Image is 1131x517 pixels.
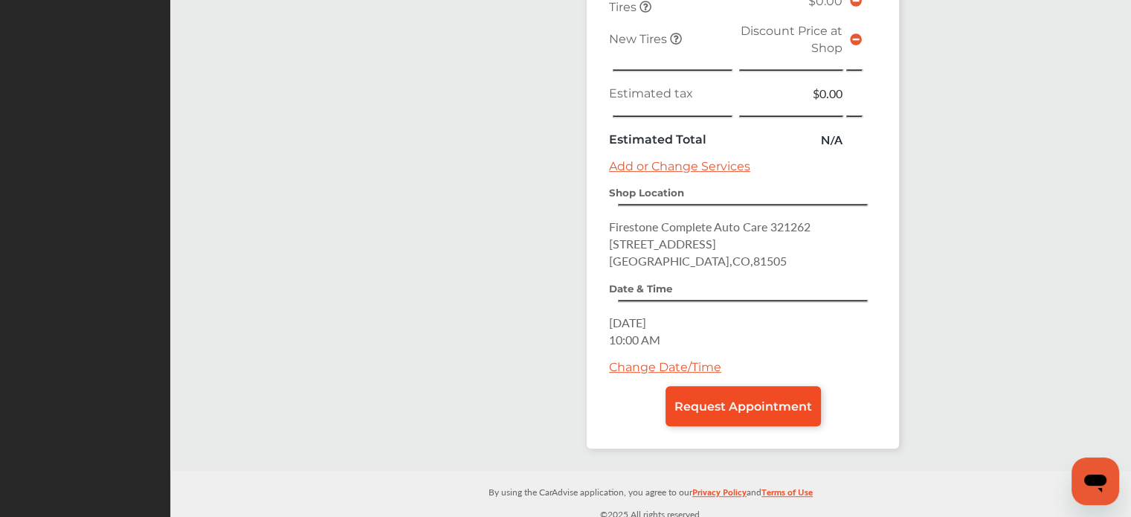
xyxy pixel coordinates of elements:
[170,484,1131,499] p: By using the CarAdvise application, you agree to our and
[609,187,684,199] strong: Shop Location
[761,484,813,507] a: Terms of Use
[736,81,846,106] td: $0.00
[741,24,842,55] span: Discount Price at Shop
[674,399,812,414] span: Request Appointment
[692,484,747,507] a: Privacy Policy
[609,252,787,269] span: [GEOGRAPHIC_DATA] , CO , 81505
[1072,457,1119,505] iframe: Button to launch messaging window
[609,331,660,348] span: 10:00 AM
[605,127,736,152] td: Estimated Total
[609,360,721,374] a: Change Date/Time
[605,81,736,106] td: Estimated tax
[736,127,846,152] td: N/A
[666,386,821,426] a: Request Appointment
[609,218,811,235] span: Firestone Complete Auto Care 321262
[609,283,672,295] strong: Date & Time
[609,159,750,173] a: Add or Change Services
[609,314,646,331] span: [DATE]
[609,235,716,252] span: [STREET_ADDRESS]
[609,32,670,46] span: New Tires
